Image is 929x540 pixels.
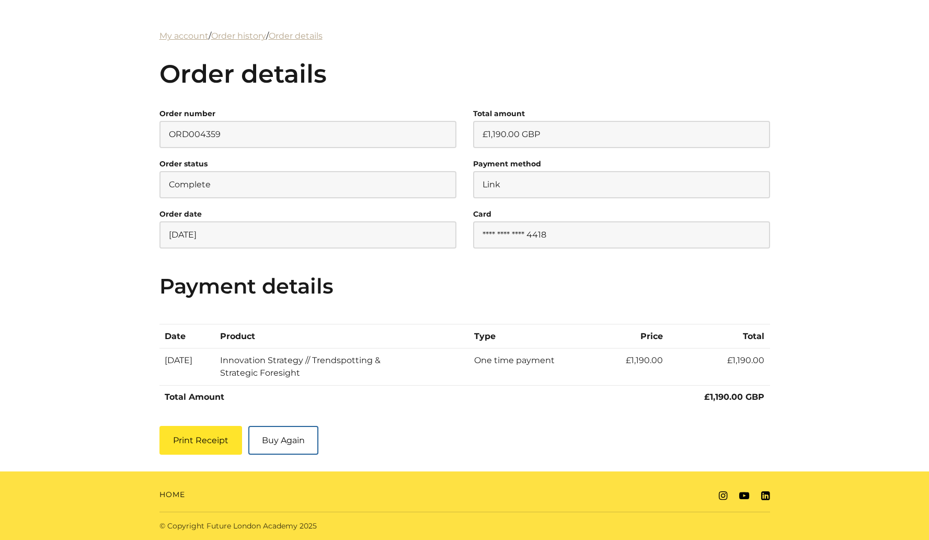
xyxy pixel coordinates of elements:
td: [DATE] [159,348,215,385]
h3: Payment details [159,274,770,299]
strong: Order date [159,209,202,219]
td: One time payment [469,348,600,385]
strong: £1,190.00 GBP [704,392,764,402]
a: Order details [269,31,323,41]
strong: Order number [159,109,215,118]
p: [DATE] [159,221,456,249]
a: Order history [211,31,266,41]
strong: Order status [159,159,208,168]
th: Total [668,324,770,348]
strong: Card [473,209,491,219]
main: / / [151,30,778,455]
p: Complete [159,171,456,198]
td: £1,190.00 [668,348,770,385]
p: Link [473,171,770,198]
strong: Total amount [473,109,525,118]
div: © Copyright Future London Academy 2025 [151,521,465,532]
th: Date [159,324,215,348]
strong: Payment method [473,159,541,168]
th: Type [469,324,600,348]
a: My account [159,31,209,41]
strong: Total Amount [165,392,224,402]
a: Buy Again [248,426,318,455]
div: Innovation Strategy // Trendspotting & Strategic Foresight [220,354,387,379]
th: Price [600,324,669,348]
button: Print Receipt [159,426,242,455]
a: Home [159,489,185,500]
h2: Order details [159,59,770,89]
p: ORD004359 [159,121,456,148]
th: Product [214,324,468,348]
td: £1,190.00 [600,348,669,385]
p: £1,190.00 GBP [473,121,770,148]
